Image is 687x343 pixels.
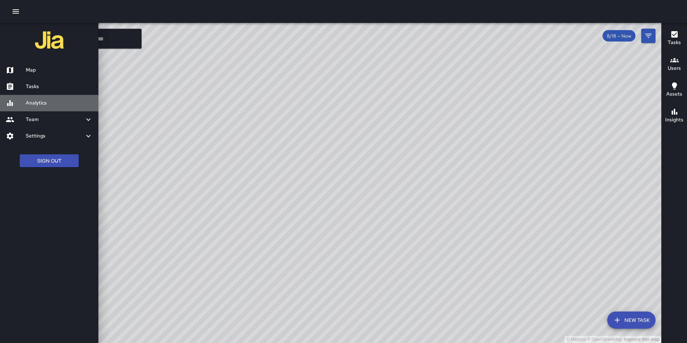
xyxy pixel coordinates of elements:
h6: Users [668,64,681,72]
h6: Team [26,116,84,124]
h6: Analytics [26,99,93,107]
h6: Insights [665,116,683,124]
h6: Settings [26,132,84,140]
h6: Tasks [668,39,681,47]
h6: Map [26,66,93,74]
button: New Task [607,311,656,329]
button: Sign Out [20,154,79,168]
img: jia-logo [35,26,64,54]
h6: Assets [666,90,682,98]
h6: Tasks [26,83,93,91]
